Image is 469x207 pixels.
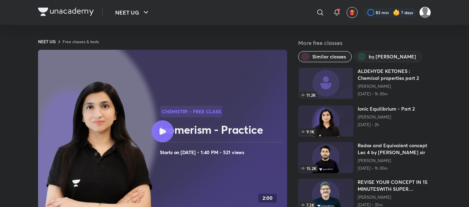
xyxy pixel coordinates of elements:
a: [PERSON_NAME] [358,158,431,163]
span: Similar classes [312,53,346,60]
a: Company Logo [38,8,94,18]
a: [PERSON_NAME] [358,84,431,89]
p: [DATE] • 2h [358,122,415,128]
h6: REVISE YOUR CONCEPT IN 15 MINUTESWITH SUPER QUESTIONS|NEET21 [358,179,431,192]
a: NEET UG [38,39,56,44]
button: Similar classes [298,51,352,62]
span: 9.1K [300,128,316,135]
button: NEET UG [111,6,154,19]
h2: Isomerism - Practice [160,123,284,137]
button: avatar [347,7,358,18]
h4: Starts on [DATE] • 1:40 PM • 521 views [160,148,284,157]
p: [DATE] • 1h 30m [358,91,431,97]
h5: More free classes [298,39,431,47]
span: 15.2K [300,165,318,172]
img: avatar [349,9,355,16]
img: Amisha Rani [419,7,431,18]
p: [DATE] • 1h 30m [358,166,431,171]
h4: 2:00 [263,195,273,201]
a: Free classes & tests [63,39,99,44]
a: [PERSON_NAME] [358,114,415,120]
a: [PERSON_NAME] [358,195,431,200]
span: by Akansha Karnwal [369,53,416,60]
h6: Redox and Equivalent concept Lec 4 by [PERSON_NAME] sir [358,142,431,156]
span: 11.2K [300,92,317,98]
button: by Akansha Karnwal [355,51,422,62]
h6: Ionic Equilibrium - Part 2 [358,105,415,112]
img: Company Logo [38,8,94,16]
h6: ALDEHYDE KETONES : Chemical properties part 2 [358,68,431,82]
img: streak [393,9,400,16]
